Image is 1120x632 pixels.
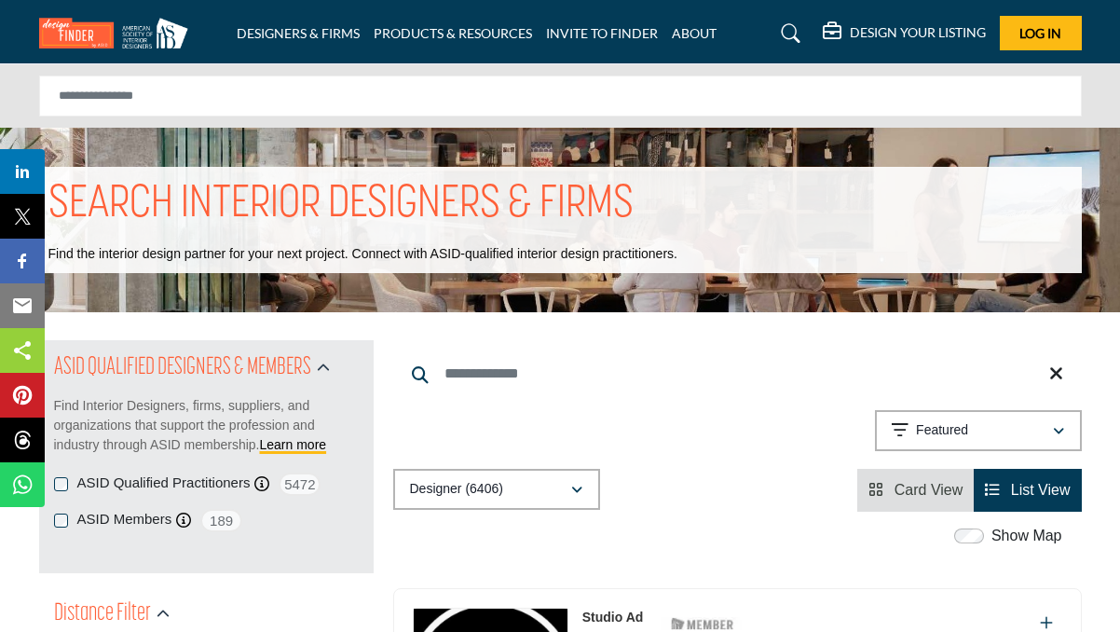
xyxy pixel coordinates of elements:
[985,482,1070,498] a: View List
[200,509,242,532] span: 189
[48,176,634,234] h1: SEARCH INTERIOR DESIGNERS & FIRMS
[54,514,68,528] input: ASID Members checkbox
[279,473,321,496] span: 5472
[410,480,503,499] p: Designer (6406)
[1019,25,1061,41] span: Log In
[54,477,68,491] input: ASID Qualified Practitioners checkbox
[393,469,600,510] button: Designer (6406)
[260,437,327,452] a: Learn more
[39,76,1082,117] input: Search Solutions
[582,610,644,625] a: Studio Ad
[54,598,151,631] h2: Distance Filter
[393,351,1082,396] input: Search Keyword
[77,509,172,530] label: ASID Members
[823,22,986,45] div: DESIGN YOUR LISTING
[546,25,658,41] a: INVITE TO FINDER
[857,469,974,512] li: Card View
[763,19,813,48] a: Search
[895,482,963,498] span: Card View
[672,25,717,41] a: ABOUT
[374,25,532,41] a: PRODUCTS & RESOURCES
[974,469,1081,512] li: List View
[916,421,968,440] p: Featured
[582,608,644,627] p: Studio Ad
[54,351,311,385] h2: ASID QUALIFIED DESIGNERS & MEMBERS
[1040,615,1053,631] a: Add To List
[48,245,677,264] p: Find the interior design partner for your next project. Connect with ASID-qualified interior desi...
[39,18,198,48] img: Site Logo
[77,473,251,494] label: ASID Qualified Practitioners
[991,525,1062,547] label: Show Map
[875,410,1082,451] button: Featured
[1000,16,1082,50] button: Log In
[850,24,986,41] h5: DESIGN YOUR LISTING
[868,482,963,498] a: View Card
[54,396,359,455] p: Find Interior Designers, firms, suppliers, and organizations that support the profession and indu...
[1011,482,1071,498] span: List View
[237,25,360,41] a: DESIGNERS & FIRMS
